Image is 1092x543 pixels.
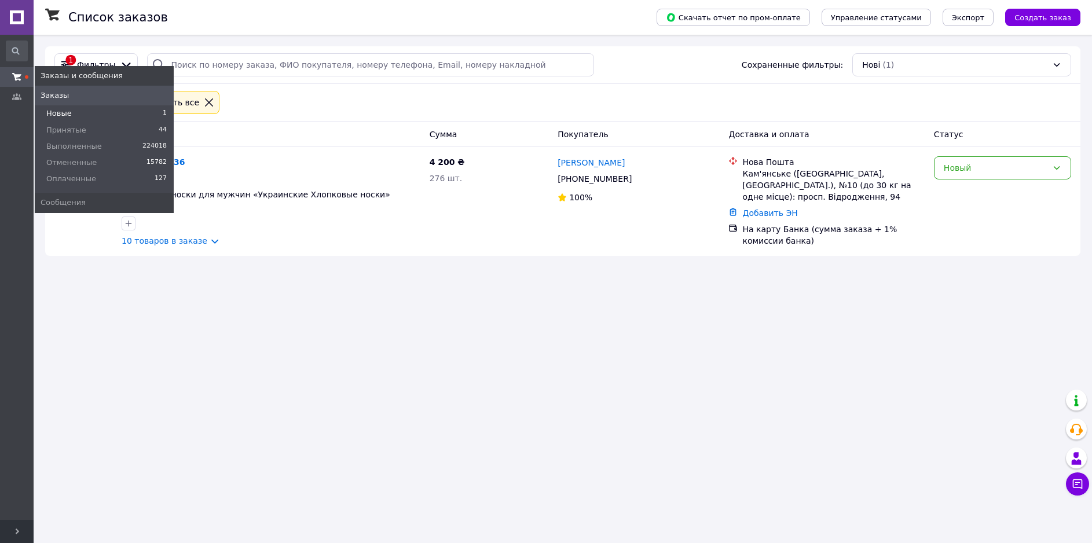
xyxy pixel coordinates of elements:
button: Чат с покупателем [1066,472,1089,496]
span: 276 шт. [430,174,463,183]
span: Выполненные [46,141,102,152]
span: Сохраненные фильтры: [742,59,843,71]
a: Создать заказ [994,12,1080,21]
span: Оплаченные [46,174,96,184]
span: Новые [46,108,72,119]
span: Фильтры [77,59,115,71]
span: Покупатель [558,130,609,139]
span: [PHONE_NUMBER] [558,174,632,184]
span: Создать заказ [1014,13,1071,22]
span: 1 [163,108,167,119]
span: Сообщения [41,197,86,208]
div: Кам'янське ([GEOGRAPHIC_DATA], [GEOGRAPHIC_DATA].), №10 (до 30 кг на одне місце): просп. Відродже... [742,168,924,203]
span: Сумма [430,130,457,139]
span: 15782 [146,157,167,168]
input: Поиск по номеру заказа, ФИО покупателя, номеру телефона, Email, номеру накладной [147,53,594,76]
button: Скачать отчет по пром-оплате [657,9,810,26]
span: Нові [862,59,880,71]
span: (1) [882,60,894,69]
button: Экспорт [943,9,994,26]
span: 44 [159,125,167,135]
div: Новый [944,162,1047,174]
div: На карту Банка (сумма заказа + 1% комиссии банка) [742,223,924,247]
span: Заказы [41,90,69,101]
span: Управление статусами [831,13,922,22]
a: Заказы [35,86,174,105]
button: Создать заказ [1005,9,1080,26]
span: 127 [155,174,167,184]
h1: Список заказов [68,10,168,24]
a: Добавить ЭН [742,208,797,218]
span: Статус [934,130,963,139]
button: Управление статусами [822,9,931,26]
span: Доставка и оплата [728,130,809,139]
span: 100% [569,193,592,202]
a: Хлопковые носки для мужчин «Украинские Хлопковые носки» (темные) [122,190,390,211]
span: Отмененные [46,157,97,168]
span: Экспорт [952,13,984,22]
span: 224018 [142,141,167,152]
span: Заказы и сообщения [41,71,123,81]
div: Нова Пошта [742,156,924,168]
span: 4 200 ₴ [430,157,465,167]
a: [PERSON_NAME] [558,157,625,168]
span: Принятые [46,125,86,135]
a: 10 товаров в заказе [122,236,207,245]
a: Сообщения [35,193,174,212]
span: Скачать отчет по пром-оплате [666,12,801,23]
